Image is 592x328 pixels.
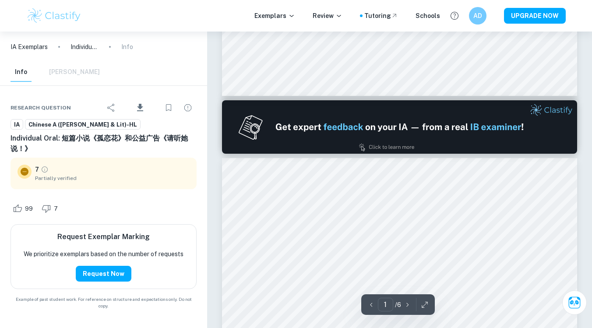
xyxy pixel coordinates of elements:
button: Help and Feedback [447,8,462,23]
div: Download [122,96,158,119]
p: We prioritize exemplars based on the number of requests [24,249,183,259]
h6: Individual Oral: 短篇小说《孤恋花》和公益广告《请听她说！》 [11,133,197,154]
h6: Request Exemplar Marking [57,232,150,242]
a: Schools [416,11,440,21]
p: Info [121,42,133,52]
p: Review [313,11,342,21]
p: Individual Oral: 短篇小说《孤恋花》和公益广告《请听她说！》 [70,42,99,52]
span: IA [11,120,23,129]
a: Chinese A ([PERSON_NAME] & Lit)-HL [25,119,141,130]
div: Like [11,201,38,215]
div: Share [102,99,120,116]
p: / 6 [395,300,401,310]
p: Exemplars [254,11,295,21]
p: 7 [35,165,39,174]
a: IA [11,119,23,130]
span: Chinese A ([PERSON_NAME] & Lit)-HL [25,120,140,129]
a: Grade partially verified [41,166,49,173]
button: Request Now [76,266,131,282]
span: Research question [11,104,71,112]
span: 99 [20,205,38,213]
a: Tutoring [364,11,398,21]
div: Report issue [179,99,197,116]
span: 7 [49,205,63,213]
a: IA Exemplars [11,42,48,52]
span: Partially verified [35,174,190,182]
button: Info [11,63,32,82]
div: Dislike [39,201,63,215]
button: AD [469,7,486,25]
span: Example of past student work. For reference on structure and expectations only. Do not copy. [11,296,197,309]
img: Ad [222,100,577,154]
h6: AD [473,11,483,21]
button: UPGRADE NOW [504,8,566,24]
div: Bookmark [160,99,177,116]
button: Ask Clai [562,290,587,315]
img: Clastify logo [26,7,82,25]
